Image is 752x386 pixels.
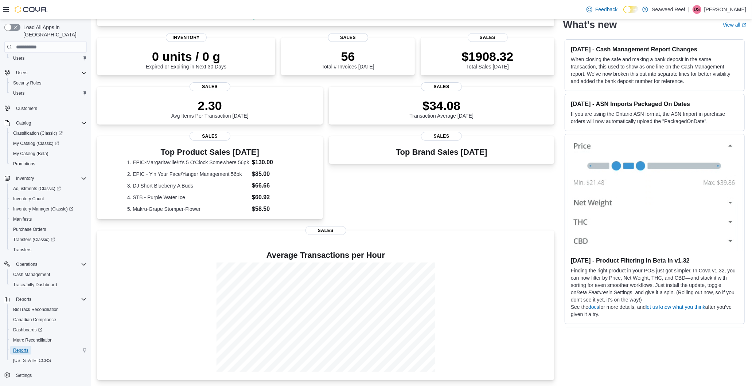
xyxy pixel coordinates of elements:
[10,245,34,254] a: Transfers
[10,79,44,87] a: Security Roles
[7,280,90,290] button: Traceabilty Dashboard
[127,205,249,213] dt: 5. Makru-Grape Stomper-Flower
[305,226,346,235] span: Sales
[10,245,87,254] span: Transfers
[322,49,374,70] div: Total # Invoices [DATE]
[10,149,51,158] a: My Catalog (Beta)
[13,227,46,232] span: Purchase Orders
[7,235,90,245] a: Transfers (Classic)
[652,5,685,14] p: Seaweed Reef
[13,295,34,304] button: Reports
[10,215,87,224] span: Manifests
[10,305,87,314] span: BioTrack Reconciliation
[146,49,226,70] div: Expired or Expiring in Next 30 Days
[13,151,48,157] span: My Catalog (Beta)
[10,139,62,148] a: My Catalog (Classic)
[13,337,52,343] span: Metrc Reconciliation
[571,267,739,303] p: Finding the right product in your POS just got simpler. In Cova v1.32, you can now filter by Pric...
[7,184,90,194] a: Adjustments (Classic)
[16,261,38,267] span: Operations
[7,304,90,315] button: BioTrack Reconciliation
[15,6,47,13] img: Cova
[16,70,27,76] span: Users
[10,225,87,234] span: Purchase Orders
[322,49,374,64] p: 56
[13,317,56,323] span: Canadian Compliance
[7,78,90,88] button: Security Roles
[10,356,54,365] a: [US_STATE] CCRS
[13,327,42,333] span: Dashboards
[13,68,87,77] span: Users
[10,205,87,213] span: Inventory Manager (Classic)
[1,68,90,78] button: Users
[462,49,514,64] p: $1908.32
[7,214,90,224] button: Manifests
[694,5,700,14] span: DS
[7,53,90,63] button: Users
[190,132,230,141] span: Sales
[10,356,87,365] span: Washington CCRS
[171,98,249,119] div: Avg Items Per Transaction [DATE]
[13,119,34,127] button: Catalog
[10,235,58,244] a: Transfers (Classic)
[13,216,32,222] span: Manifests
[13,206,73,212] span: Inventory Manager (Classic)
[7,355,90,366] button: [US_STATE] CCRS
[252,205,293,213] dd: $58.50
[7,345,90,355] button: Reports
[13,103,87,113] span: Customers
[10,336,55,344] a: Metrc Reconciliation
[10,326,45,334] a: Dashboards
[10,89,27,98] a: Users
[252,158,293,167] dd: $130.00
[10,194,87,203] span: Inventory Count
[10,280,60,289] a: Traceabilty Dashboard
[10,129,87,138] span: Classification (Classic)
[10,129,66,138] a: Classification (Classic)
[10,79,87,87] span: Security Roles
[127,159,249,166] dt: 1. EPIC-Margaritaville/It's 5 O'Clock Somewhere 56pk
[10,139,87,148] span: My Catalog (Classic)
[396,148,487,157] h3: Top Brand Sales [DATE]
[127,148,293,157] h3: Top Product Sales [DATE]
[7,224,90,235] button: Purchase Orders
[588,304,599,310] a: docs
[7,149,90,159] button: My Catalog (Beta)
[13,174,87,183] span: Inventory
[468,33,508,42] span: Sales
[13,119,87,127] span: Catalog
[571,56,739,85] p: When closing the safe and making a bank deposit in the same transaction, this used to show as one...
[571,257,739,264] h3: [DATE] - Product Filtering in Beta in v1.32
[16,176,34,181] span: Inventory
[623,6,639,13] input: Dark Mode
[688,5,690,14] p: |
[1,259,90,269] button: Operations
[7,315,90,325] button: Canadian Compliance
[10,235,87,244] span: Transfers (Classic)
[1,103,90,113] button: Customers
[166,33,207,42] span: Inventory
[13,371,35,380] a: Settings
[1,370,90,381] button: Settings
[10,270,87,279] span: Cash Management
[13,260,87,269] span: Operations
[409,98,474,119] div: Transaction Average [DATE]
[7,204,90,214] a: Inventory Manager (Classic)
[13,141,59,146] span: My Catalog (Classic)
[10,225,49,234] a: Purchase Orders
[13,90,24,96] span: Users
[13,272,50,277] span: Cash Management
[571,110,739,125] p: If you are using the Ontario ASN format, the ASN Import in purchase orders will now automatically...
[563,19,617,31] h2: What's new
[13,358,51,363] span: [US_STATE] CCRS
[16,296,31,302] span: Reports
[595,6,617,13] span: Feedback
[13,130,63,136] span: Classification (Classic)
[16,106,37,111] span: Customers
[7,138,90,149] a: My Catalog (Classic)
[10,215,35,224] a: Manifests
[571,100,739,107] h3: [DATE] - ASN Imports Packaged On Dates
[171,98,249,113] p: 2.30
[10,89,87,98] span: Users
